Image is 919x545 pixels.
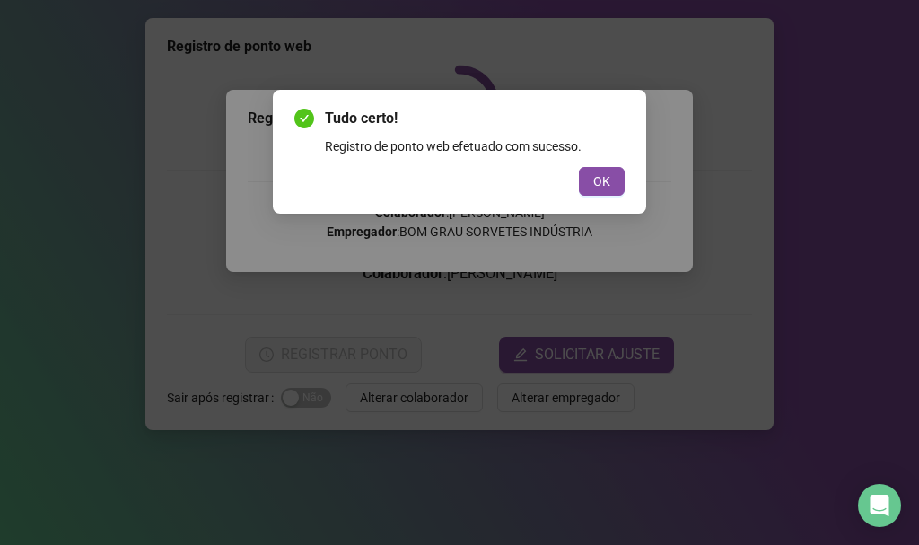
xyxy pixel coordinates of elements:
button: OK [579,167,625,196]
span: check-circle [294,109,314,128]
div: Registro de ponto web efetuado com sucesso. [325,136,625,156]
div: Open Intercom Messenger [858,484,901,527]
span: Tudo certo! [325,108,625,129]
span: OK [593,171,610,191]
